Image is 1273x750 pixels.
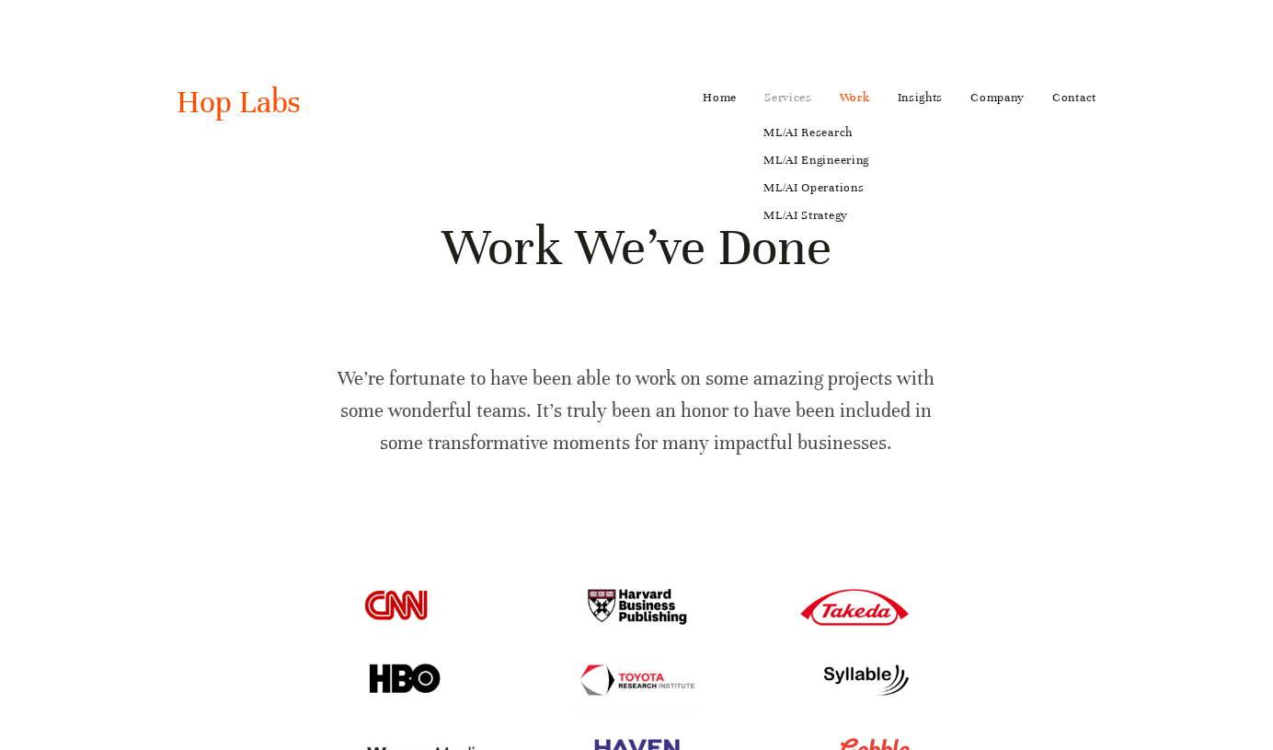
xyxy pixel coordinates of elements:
[335,363,937,460] p: We’re fortunate to have been able to work on some amazing projects with some wonderful teams. It’...
[970,83,1025,112] a: Company
[840,83,870,112] a: Work
[751,146,882,174] a: ML/AI Engineering
[764,83,812,112] a: Services
[1052,83,1096,112] a: Contact
[751,202,882,229] a: ML/AI Strategy
[751,119,882,146] a: ML/AI Research
[751,174,882,202] a: ML/AI Operations
[177,83,301,121] a: Hop Labs
[898,83,944,112] a: Insights
[335,214,937,281] h1: Work We’ve Done
[703,83,737,112] a: Home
